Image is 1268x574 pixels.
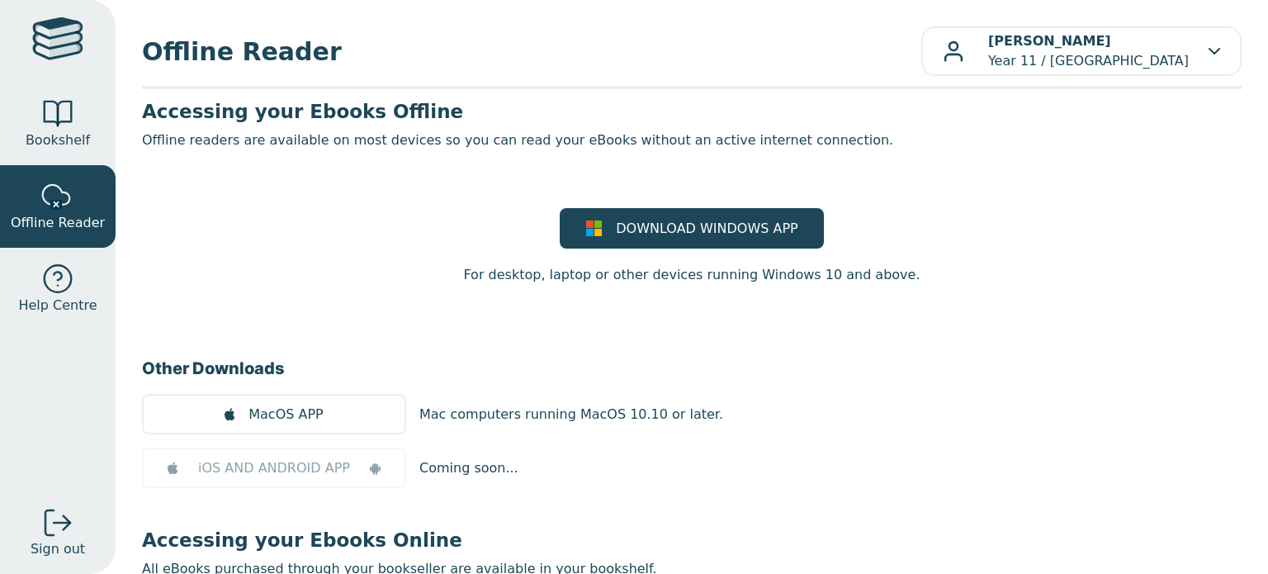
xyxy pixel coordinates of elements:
span: Offline Reader [11,213,105,233]
a: MacOS APP [142,394,406,434]
p: Mac computers running MacOS 10.10 or later. [419,405,723,425]
span: DOWNLOAD WINDOWS APP [616,219,797,239]
button: [PERSON_NAME]Year 11 / [GEOGRAPHIC_DATA] [921,26,1242,76]
span: MacOS APP [248,405,323,425]
b: [PERSON_NAME] [988,33,1111,49]
span: Sign out [31,539,85,559]
p: For desktop, laptop or other devices running Windows 10 and above. [463,265,920,285]
h3: Accessing your Ebooks Offline [142,99,1242,124]
h3: Other Downloads [142,356,1242,381]
h3: Accessing your Ebooks Online [142,528,1242,553]
p: Year 11 / [GEOGRAPHIC_DATA] [988,31,1189,71]
p: Coming soon... [419,458,518,478]
a: DOWNLOAD WINDOWS APP [560,208,824,249]
span: Offline Reader [142,33,921,70]
span: Help Centre [18,296,97,315]
span: iOS AND ANDROID APP [198,458,350,478]
span: Bookshelf [26,130,90,150]
p: Offline readers are available on most devices so you can read your eBooks without an active inter... [142,130,1242,150]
